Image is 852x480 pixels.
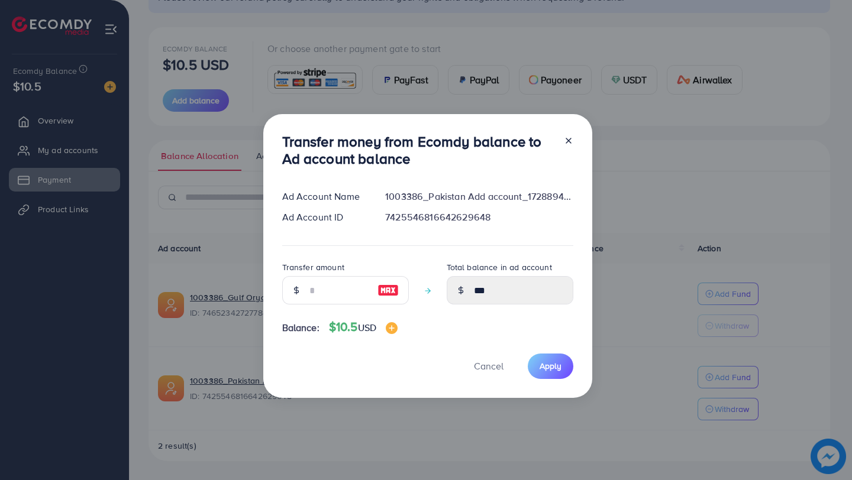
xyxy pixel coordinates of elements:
div: Ad Account ID [273,210,376,224]
label: Total balance in ad account [447,261,552,273]
button: Cancel [459,353,518,379]
label: Transfer amount [282,261,344,273]
div: Ad Account Name [273,190,376,203]
span: USD [358,321,376,334]
h4: $10.5 [329,320,398,335]
img: image [386,322,398,334]
div: 7425546816642629648 [376,210,582,224]
img: image [377,283,399,297]
span: Balance: [282,321,319,335]
button: Apply [528,353,573,379]
h3: Transfer money from Ecomdy balance to Ad account balance [282,133,554,167]
span: Apply [540,360,561,372]
div: 1003386_Pakistan Add account_1728894866261 [376,190,582,203]
span: Cancel [474,359,504,372]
